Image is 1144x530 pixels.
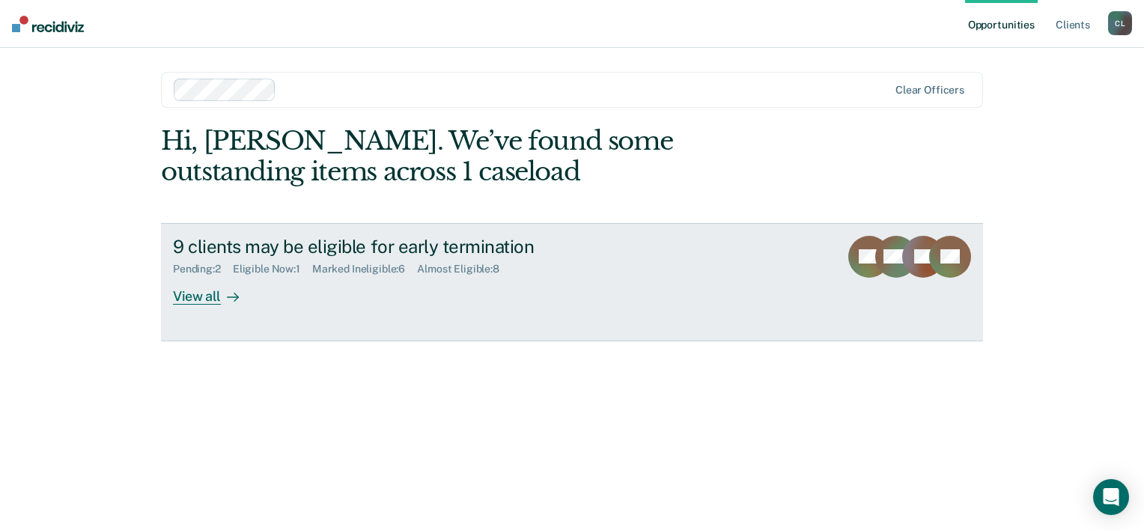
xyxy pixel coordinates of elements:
div: Clear officers [895,84,964,97]
div: Almost Eligible : 8 [417,263,511,275]
img: Recidiviz [12,16,84,32]
div: Eligible Now : 1 [233,263,312,275]
div: Pending : 2 [173,263,233,275]
div: Marked Ineligible : 6 [312,263,417,275]
div: Hi, [PERSON_NAME]. We’ve found some outstanding items across 1 caseload [161,126,818,187]
div: Open Intercom Messenger [1093,479,1129,515]
a: 9 clients may be eligible for early terminationPending:2Eligible Now:1Marked Ineligible:6Almost E... [161,223,983,341]
div: 9 clients may be eligible for early termination [173,236,699,258]
div: View all [173,275,257,305]
button: CL [1108,11,1132,35]
div: C L [1108,11,1132,35]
